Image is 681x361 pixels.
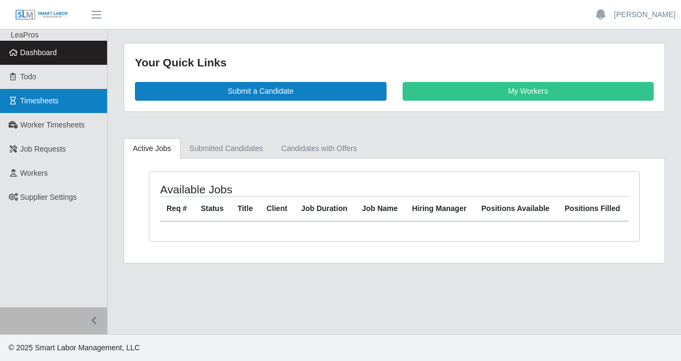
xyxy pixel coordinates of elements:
[194,196,231,221] th: Status
[160,183,346,196] h4: Available Jobs
[11,31,39,39] span: LeaPros
[20,72,36,81] span: Todo
[260,196,295,221] th: Client
[355,196,406,221] th: Job Name
[9,343,140,352] span: © 2025 Smart Labor Management, LLC
[405,196,475,221] th: Hiring Manager
[614,9,676,20] a: [PERSON_NAME]
[558,196,629,221] th: Positions Filled
[20,145,66,153] span: Job Requests
[20,48,57,57] span: Dashboard
[475,196,558,221] th: Positions Available
[20,121,85,129] span: Worker Timesheets
[135,54,654,71] div: Your Quick Links
[294,196,355,221] th: Job Duration
[272,138,366,159] a: Candidates with Offers
[135,82,387,101] a: Submit a Candidate
[403,82,654,101] a: My Workers
[180,138,273,159] a: Submitted Candidates
[20,169,48,177] span: Workers
[15,9,69,21] img: SLM Logo
[124,138,180,159] a: Active Jobs
[160,196,194,221] th: Req #
[231,196,260,221] th: Title
[20,96,59,105] span: Timesheets
[20,193,77,201] span: Supplier Settings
